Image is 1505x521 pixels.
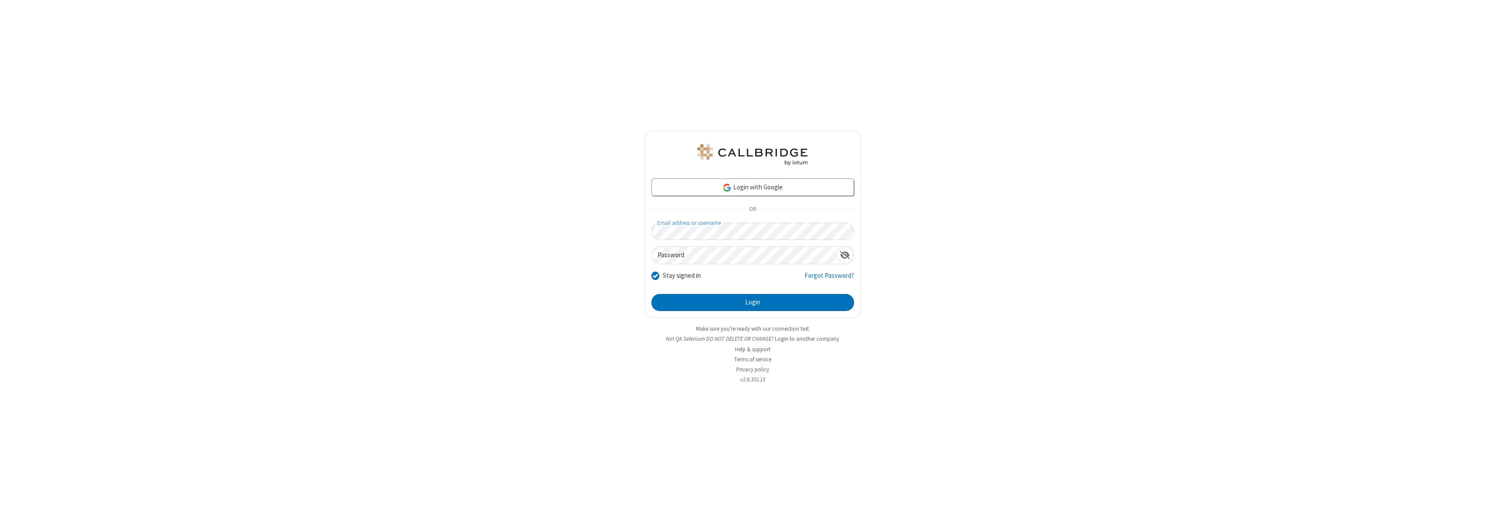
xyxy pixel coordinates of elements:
img: QA Selenium DO NOT DELETE OR CHANGE [696,144,809,165]
button: Login to another company [775,335,839,343]
label: Stay signed in [663,271,701,281]
a: Privacy policy [736,366,769,373]
button: Login [651,294,854,311]
a: Make sure you're ready with our connection test [696,325,809,332]
span: OR [745,203,759,216]
a: Terms of service [734,356,771,363]
a: Forgot Password? [805,271,854,287]
img: google-icon.png [722,183,732,192]
li: Not QA Selenium DO NOT DELETE OR CHANGE? [644,335,861,343]
a: Help & support [735,346,770,353]
li: v2.6.352.13 [644,375,861,384]
input: Email address or username [651,223,854,240]
input: Password [652,247,836,264]
div: Show password [836,247,854,263]
a: Login with Google [651,178,854,196]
